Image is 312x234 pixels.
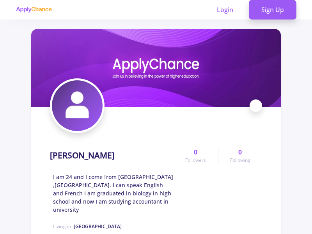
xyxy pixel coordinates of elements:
img: mahdi mohajeriavatar [52,80,103,131]
img: mahdi mohajericover image [31,29,281,107]
a: 0Followers [174,147,218,164]
a: 0Following [218,147,262,164]
span: Following [230,157,250,164]
span: 0 [238,147,242,157]
span: 0 [194,147,197,157]
span: [GEOGRAPHIC_DATA] [74,223,122,230]
span: Followers [185,157,206,164]
img: applychance logo text only [16,7,52,13]
span: Living in : [53,223,122,230]
h1: [PERSON_NAME] [50,151,115,160]
span: I am 24 and I come from [GEOGRAPHIC_DATA] ,[GEOGRAPHIC_DATA]. I can speak English and French I am... [53,173,174,214]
